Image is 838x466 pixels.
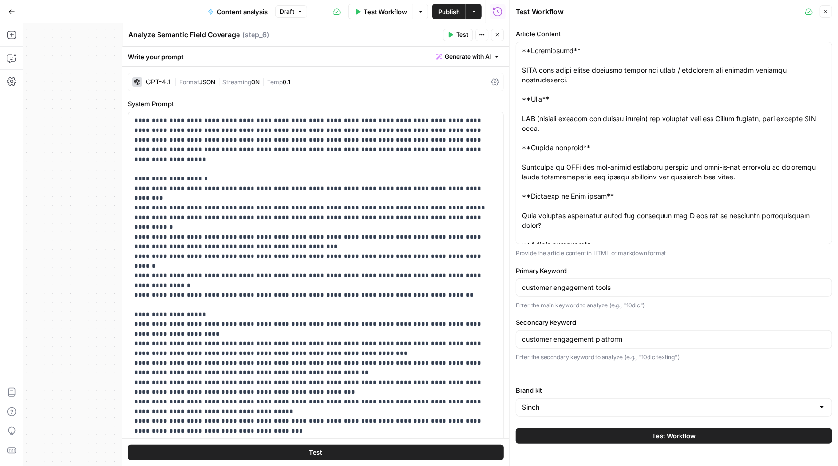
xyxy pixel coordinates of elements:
[217,7,268,16] span: Content analysis
[128,445,504,460] button: Test
[516,301,832,310] p: Enter the main keyword to analyze (e.g., "10dlc")
[275,5,307,18] button: Draft
[222,79,251,86] span: Streaming
[202,4,273,19] button: Content analysis
[348,4,413,19] button: Test Workflow
[251,79,260,86] span: ON
[516,353,832,362] p: Enter the secondary keyword to analyze (e.g., "10dlc texting")
[516,248,832,258] p: Provide the article content in HTML or markdown format
[267,79,283,86] span: Temp
[280,7,294,16] span: Draft
[199,79,215,86] span: JSON
[260,77,267,86] span: |
[516,318,832,327] label: Secondary Keyword
[516,266,832,275] label: Primary Keyword
[456,31,468,39] span: Test
[283,79,290,86] span: 0.1
[179,79,199,86] span: Format
[652,431,696,441] span: Test Workflow
[174,77,179,86] span: |
[516,428,832,444] button: Test Workflow
[242,30,269,40] span: ( step_6 )
[364,7,407,16] span: Test Workflow
[516,29,832,39] label: Article Content
[443,29,473,41] button: Test
[128,99,504,109] label: System Prompt
[522,402,814,412] input: Sinch
[128,30,240,40] textarea: Analyze Semantic Field Coverage
[146,79,171,85] div: GPT-4.1
[215,77,222,86] span: |
[438,7,460,16] span: Publish
[309,448,323,457] span: Test
[432,4,466,19] button: Publish
[516,386,832,395] label: Brand kit
[122,47,509,66] div: Write your prompt
[432,50,504,63] button: Generate with AI
[445,52,491,61] span: Generate with AI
